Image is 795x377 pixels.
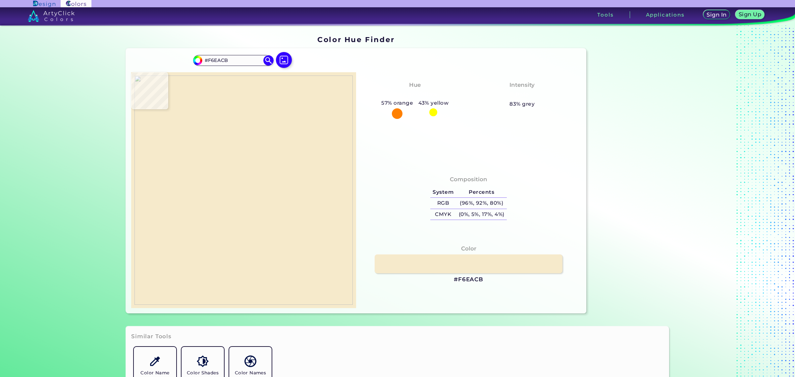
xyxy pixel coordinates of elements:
img: logo_artyclick_colors_white.svg [28,10,75,22]
h3: Orange-Yellow [390,91,440,99]
h5: 83% grey [509,100,535,108]
img: icon_color_shades.svg [197,355,208,367]
h5: 57% orange [379,99,416,107]
h5: 43% yellow [416,99,451,107]
img: 08a01d98-272c-4769-b25b-a31378239360 [134,76,353,305]
a: Sign In [705,11,729,19]
a: Sign Up [737,11,763,19]
img: icon_color_name_finder.svg [149,355,161,367]
img: icon picture [276,52,292,68]
h1: Color Hue Finder [317,34,395,44]
h3: Similar Tools [131,333,172,341]
img: icon search [263,55,273,65]
img: icon_color_names_dictionary.svg [244,355,256,367]
img: ArtyClick Design logo [33,1,55,7]
h4: Composition [450,175,487,184]
h3: Tools [597,12,613,17]
h4: Hue [409,80,421,90]
h3: Pale [513,91,532,99]
h4: Intensity [509,80,535,90]
h4: Color [461,244,476,253]
h5: (96%, 92%, 80%) [456,198,507,209]
input: type color.. [202,56,264,65]
h5: Sign Up [740,12,760,17]
h5: Percents [456,187,507,198]
h3: Applications [646,12,685,17]
h3: #F6EACB [454,276,483,284]
h5: (0%, 5%, 17%, 4%) [456,209,507,220]
h5: RGB [430,198,456,209]
h5: Sign In [708,12,725,17]
h5: System [430,187,456,198]
h5: CMYK [430,209,456,220]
